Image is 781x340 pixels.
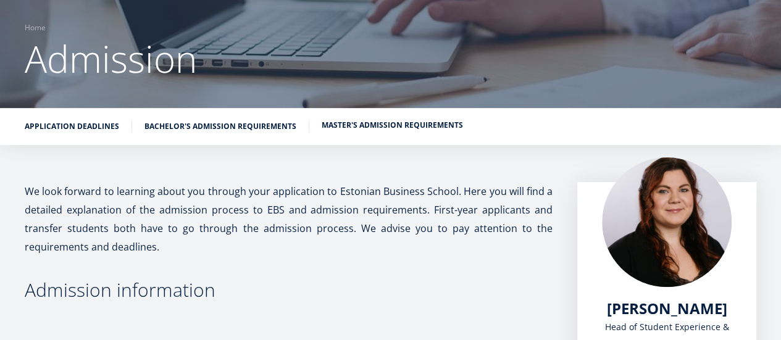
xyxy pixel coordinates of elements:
[144,120,296,133] a: Bachelor's admission requirements
[602,157,732,287] img: liina reimann
[607,299,727,318] a: [PERSON_NAME]
[25,120,119,133] a: Application deadlines
[25,281,553,299] h3: Admission information
[25,22,46,34] a: Home
[607,298,727,318] span: [PERSON_NAME]
[25,33,197,84] span: Admission
[25,182,553,256] p: We look forward to learning about you through your application to Estonian Business School. Here ...
[322,119,463,131] a: Master's admission requirements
